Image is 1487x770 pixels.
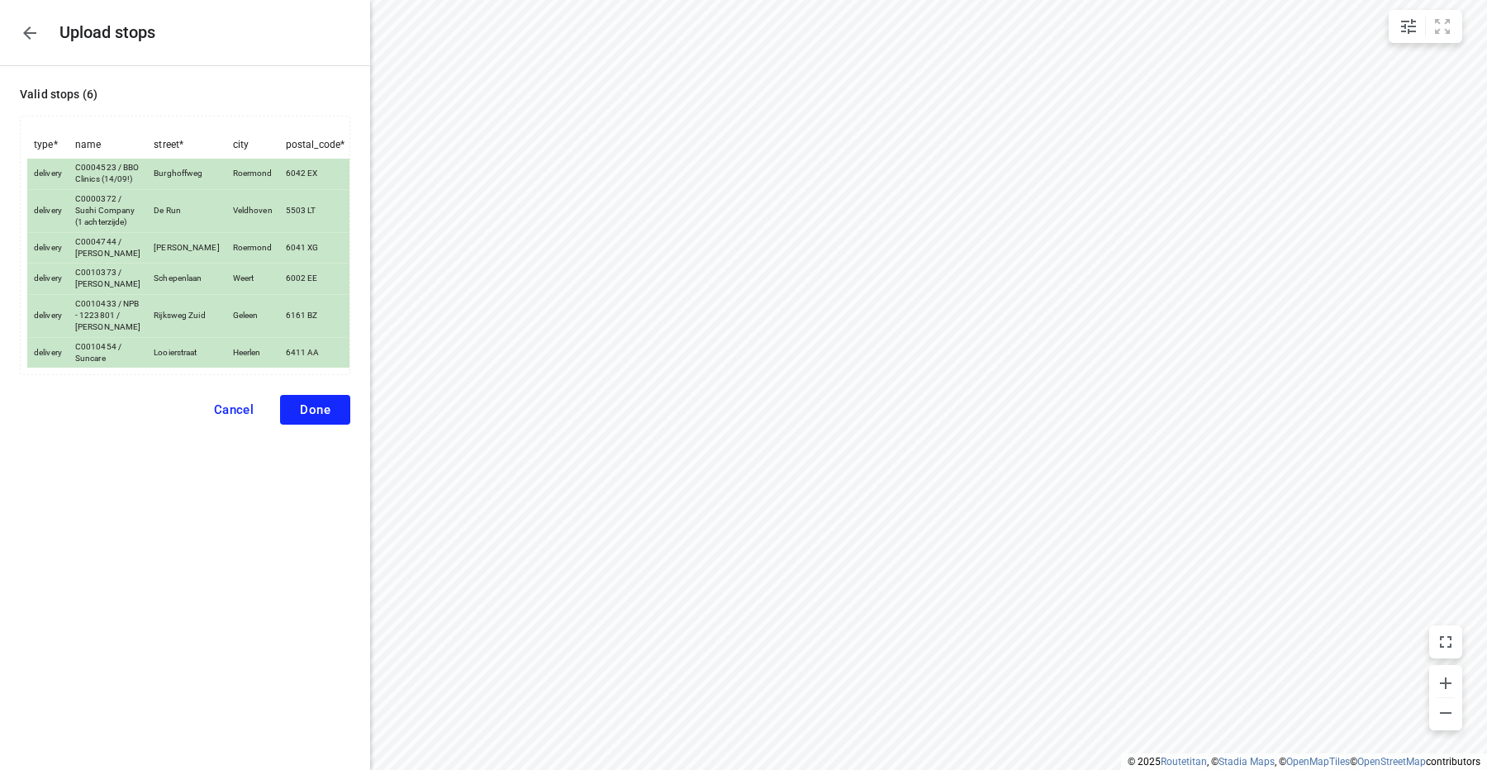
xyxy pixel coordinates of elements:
th: street * [147,131,226,159]
button: Map settings [1392,10,1425,43]
td: Looierstraat [147,337,226,368]
button: Cancel [194,395,274,425]
td: Roermond [226,232,279,264]
td: Weert [226,264,279,295]
td: Roermond [226,159,279,190]
th: postal_code * [279,131,352,159]
th: name [69,131,147,159]
td: C0000372 / Sushi Company (1 achterzijde) [69,189,147,232]
td: Heerlen [226,337,279,368]
td: 6042 EX [279,159,352,190]
span: Done [300,402,330,417]
td: delivery [27,189,69,232]
td: delivery [27,232,69,264]
td: 6161 BZ [279,294,352,337]
td: C0004744 / [PERSON_NAME] [69,232,147,264]
td: delivery [27,294,69,337]
td: 6411 AA [279,337,352,368]
span: Cancel [214,402,254,417]
td: 6041 XG [279,232,352,264]
a: OpenMapTiles [1286,756,1350,768]
td: 6002 EE [279,264,352,295]
td: C0004523 / BBO Clinics (14/09!) [69,159,147,190]
a: Stadia Maps [1219,756,1275,768]
td: C0010454 / Suncare [69,337,147,368]
a: OpenStreetMap [1357,756,1426,768]
button: Done [280,395,350,425]
th: city [226,131,279,159]
td: 5503 LT [279,189,352,232]
td: Rijksweg Zuid [147,294,226,337]
td: delivery [27,337,69,368]
td: delivery [27,264,69,295]
td: Schepenlaan [147,264,226,295]
td: C0010373 / [PERSON_NAME] [69,264,147,295]
td: De Run [147,189,226,232]
td: [PERSON_NAME] [147,232,226,264]
h5: Upload stops [59,23,155,42]
td: C0010433 / NPB - 1223801 / [PERSON_NAME] [69,294,147,337]
p: Valid stops ( 6 ) [20,86,350,102]
div: small contained button group [1389,10,1462,43]
a: Routetitan [1161,756,1207,768]
td: delivery [27,159,69,190]
td: Geleen [226,294,279,337]
td: Veldhoven [226,189,279,232]
td: Burghoffweg [147,159,226,190]
li: © 2025 , © , © © contributors [1128,756,1480,768]
th: type * [27,131,69,159]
